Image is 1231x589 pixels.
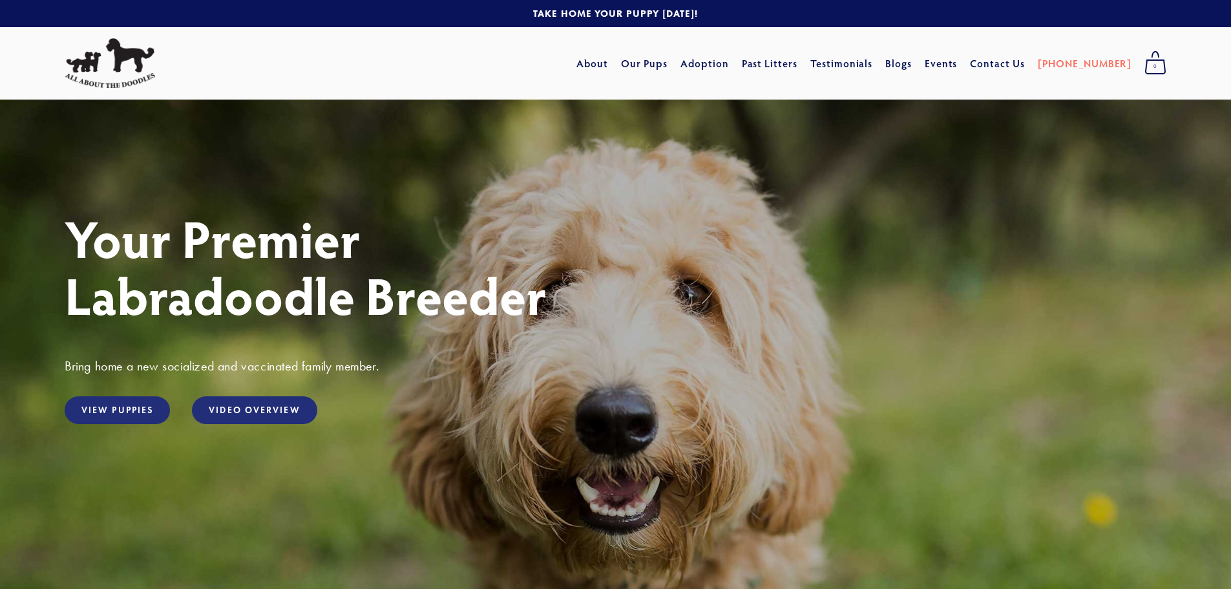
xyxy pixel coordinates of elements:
h3: Bring home a new socialized and vaccinated family member. [65,358,1166,374]
a: [PHONE_NUMBER] [1038,52,1131,75]
a: Contact Us [970,52,1025,75]
a: Testimonials [810,52,873,75]
img: All About The Doodles [65,38,155,89]
a: Past Litters [742,56,798,70]
a: Our Pups [621,52,668,75]
a: Video Overview [192,396,317,424]
a: Events [925,52,958,75]
h1: Your Premier Labradoodle Breeder [65,209,1166,323]
span: 0 [1144,58,1166,75]
a: View Puppies [65,396,170,424]
a: 0 items in cart [1138,47,1173,80]
a: Adoption [680,52,729,75]
a: About [576,52,608,75]
a: Blogs [885,52,912,75]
